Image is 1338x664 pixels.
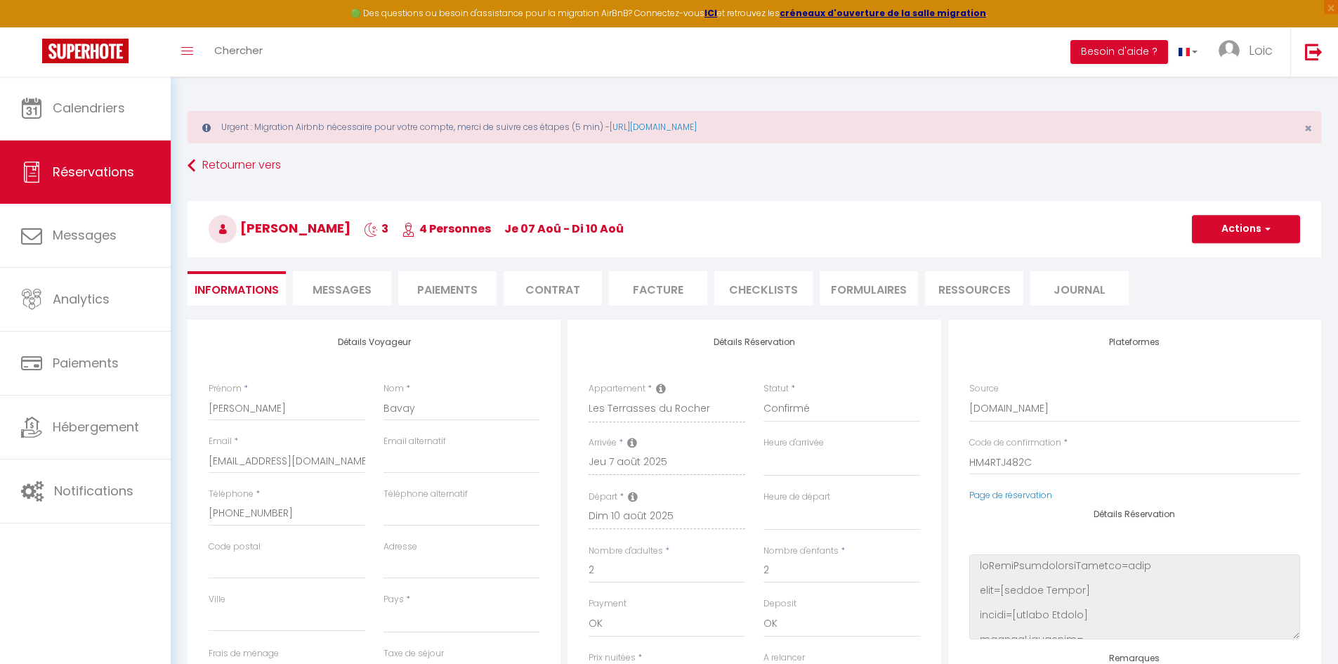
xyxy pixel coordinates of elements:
button: Close [1304,122,1312,135]
img: ... [1219,40,1240,61]
span: 4 Personnes [402,221,491,237]
span: Analytics [53,290,110,308]
a: Retourner vers [188,153,1321,178]
span: [PERSON_NAME] [209,219,350,237]
a: Chercher [204,27,273,77]
a: ... Loic [1208,27,1290,77]
label: Heure de départ [763,490,830,504]
span: 3 [364,221,388,237]
h4: Remarques [969,653,1300,663]
h4: Détails Voyageur [209,337,539,347]
button: Ouvrir le widget de chat LiveChat [11,6,53,48]
a: ICI [704,7,717,19]
h4: Détails Réservation [589,337,919,347]
li: CHECKLISTS [714,271,813,306]
label: Email [209,435,232,448]
label: Prénom [209,382,242,396]
a: créneaux d'ouverture de la salle migration [780,7,986,19]
label: Payment [589,597,627,611]
label: Téléphone [209,488,254,501]
li: Ressources [925,271,1023,306]
label: Taxe de séjour [383,647,444,660]
h4: Détails Réservation [969,509,1300,519]
label: Départ [589,490,617,504]
span: Hébergement [53,418,139,436]
button: Besoin d'aide ? [1070,40,1168,64]
span: Messages [53,226,117,244]
label: Nom [383,382,404,396]
li: Facture [609,271,707,306]
label: Nombre d'enfants [763,545,839,558]
li: Informations [188,271,286,306]
label: Pays [383,593,404,606]
span: × [1304,119,1312,137]
li: FORMULAIRES [820,271,918,306]
label: Code de confirmation [969,436,1061,450]
a: Page de réservation [969,489,1052,501]
img: logout [1305,43,1323,60]
div: Urgent : Migration Airbnb nécessaire pour votre compte, merci de suivre ces étapes (5 min) - [188,111,1321,143]
img: Super Booking [42,39,129,63]
span: Notifications [54,482,133,500]
label: Nombre d'adultes [589,545,663,558]
label: Appartement [589,382,645,396]
h4: Plateformes [969,337,1300,347]
label: Heure d'arrivée [763,436,824,450]
span: Calendriers [53,99,125,117]
li: Journal [1030,271,1129,306]
label: Téléphone alternatif [383,488,468,501]
button: Actions [1192,215,1300,243]
label: Adresse [383,540,417,554]
span: Paiements [53,354,119,372]
label: Frais de ménage [209,647,279,660]
label: Statut [763,382,789,396]
label: Code postal [209,540,261,554]
li: Paiements [398,271,497,306]
span: je 07 Aoû - di 10 Aoû [504,221,624,237]
label: Arrivée [589,436,617,450]
span: Loic [1249,41,1273,59]
span: Chercher [214,43,263,58]
span: Réservations [53,163,134,181]
span: Messages [313,282,372,298]
a: [URL][DOMAIN_NAME] [610,121,697,133]
label: Source [969,382,999,396]
label: Deposit [763,597,796,611]
label: Email alternatif [383,435,446,448]
label: Ville [209,593,225,606]
li: Contrat [504,271,602,306]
